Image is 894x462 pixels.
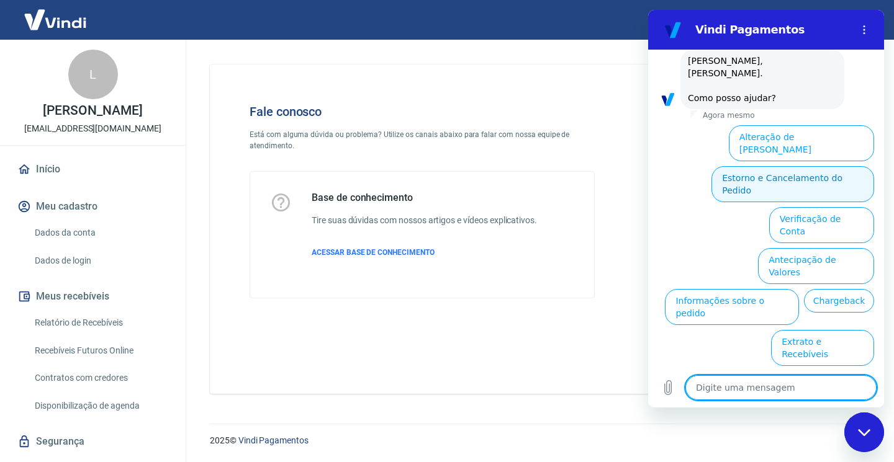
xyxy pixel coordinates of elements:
a: Dados da conta [30,220,171,246]
iframe: Janela de mensagens [648,10,884,407]
button: Sair [834,9,879,32]
h6: Tire suas dúvidas com nossos artigos e vídeos explicativos. [312,214,537,227]
a: Dados de login [30,248,171,273]
button: Meus recebíveis [15,283,171,310]
div: L [68,50,118,99]
button: Meu cadastro [15,193,171,220]
span: ACESSAR BASE DE CONHECIMENTO [312,248,435,257]
iframe: Botão para abrir a janela de mensagens, conversa em andamento [844,412,884,452]
a: Recebíveis Futuros Online [30,338,171,363]
img: Fale conosco [635,84,824,250]
a: Contratos com credores [30,365,171,391]
a: Início [15,156,171,183]
h5: Base de conhecimento [312,192,537,204]
p: [PERSON_NAME] [43,104,142,117]
a: Segurança [15,428,171,455]
img: Vindi [15,1,96,38]
a: Relatório de Recebíveis [30,310,171,335]
a: ACESSAR BASE DE CONHECIMENTO [312,247,537,258]
p: [EMAIL_ADDRESS][DOMAIN_NAME] [24,122,161,135]
h4: Fale conosco [250,104,595,119]
a: Disponibilização de agenda [30,393,171,419]
a: Vindi Pagamentos [238,435,309,445]
p: 2025 © [210,434,864,447]
p: Está com alguma dúvida ou problema? Utilize os canais abaixo para falar com nossa equipe de atend... [250,129,595,151]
